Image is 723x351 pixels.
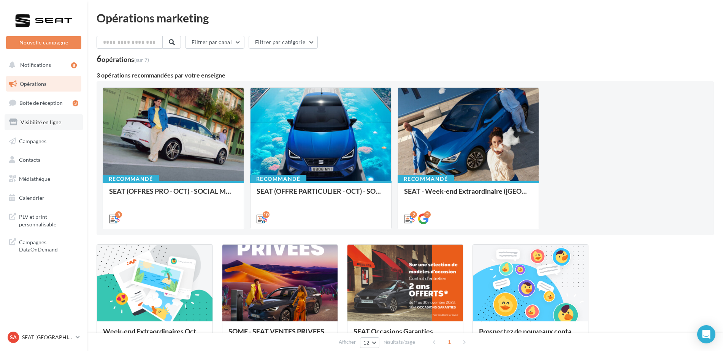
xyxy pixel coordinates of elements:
div: Recommandé [398,175,454,183]
a: Médiathèque [5,171,83,187]
div: Recommandé [250,175,306,183]
button: Notifications 8 [5,57,80,73]
a: Visibilité en ligne [5,114,83,130]
div: 3 opérations recommandées par votre enseigne [97,72,714,78]
div: 10 [263,211,270,218]
span: Médiathèque [19,175,50,182]
div: SEAT (OFFRES PRO - OCT) - SOCIAL MEDIA [109,187,238,202]
span: 12 [363,340,370,346]
p: SEAT [GEOGRAPHIC_DATA] [22,334,73,341]
div: 2 [410,211,417,218]
div: Prospectez de nouveaux contacts [479,327,582,343]
div: Open Intercom Messenger [697,325,715,343]
span: Campagnes DataOnDemand [19,237,78,253]
span: Contacts [19,157,40,163]
a: Calendrier [5,190,83,206]
a: SA SEAT [GEOGRAPHIC_DATA] [6,330,81,345]
div: 2 [424,211,431,218]
div: Recommandé [103,175,159,183]
span: 1 [443,336,455,348]
button: Nouvelle campagne [6,36,81,49]
span: résultats/page [384,338,415,346]
span: Opérations [20,81,46,87]
div: opérations [101,56,149,63]
a: PLV et print personnalisable [5,209,83,231]
div: 3 [73,100,78,106]
span: Campagnes [19,138,46,144]
div: 5 [115,211,122,218]
button: Filtrer par canal [185,36,244,49]
span: Boîte de réception [19,100,63,106]
div: SEAT (OFFRE PARTICULIER - OCT) - SOCIAL MEDIA [257,187,385,202]
div: SOME - SEAT VENTES PRIVEES [228,327,332,343]
span: (sur 7) [134,57,149,63]
a: Boîte de réception3 [5,95,83,111]
span: Visibilité en ligne [21,119,61,125]
a: Campagnes DataOnDemand [5,234,83,256]
div: 6 [97,55,149,63]
button: 12 [360,337,379,348]
div: Opérations marketing [97,12,714,24]
div: SEAT Occasions Garanties [354,327,457,343]
span: Calendrier [19,194,44,201]
div: 8 [71,62,77,68]
button: Filtrer par catégorie [249,36,318,49]
a: Opérations [5,76,83,92]
a: Contacts [5,152,83,168]
div: SEAT - Week-end Extraordinaire ([GEOGRAPHIC_DATA]) - OCTOBRE [404,187,533,202]
span: PLV et print personnalisable [19,212,78,228]
div: Week-end Extraordinaires Octobre 2025 [103,327,206,343]
a: Campagnes [5,133,83,149]
span: SA [10,334,17,341]
span: Notifications [20,62,51,68]
span: Afficher [339,338,356,346]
